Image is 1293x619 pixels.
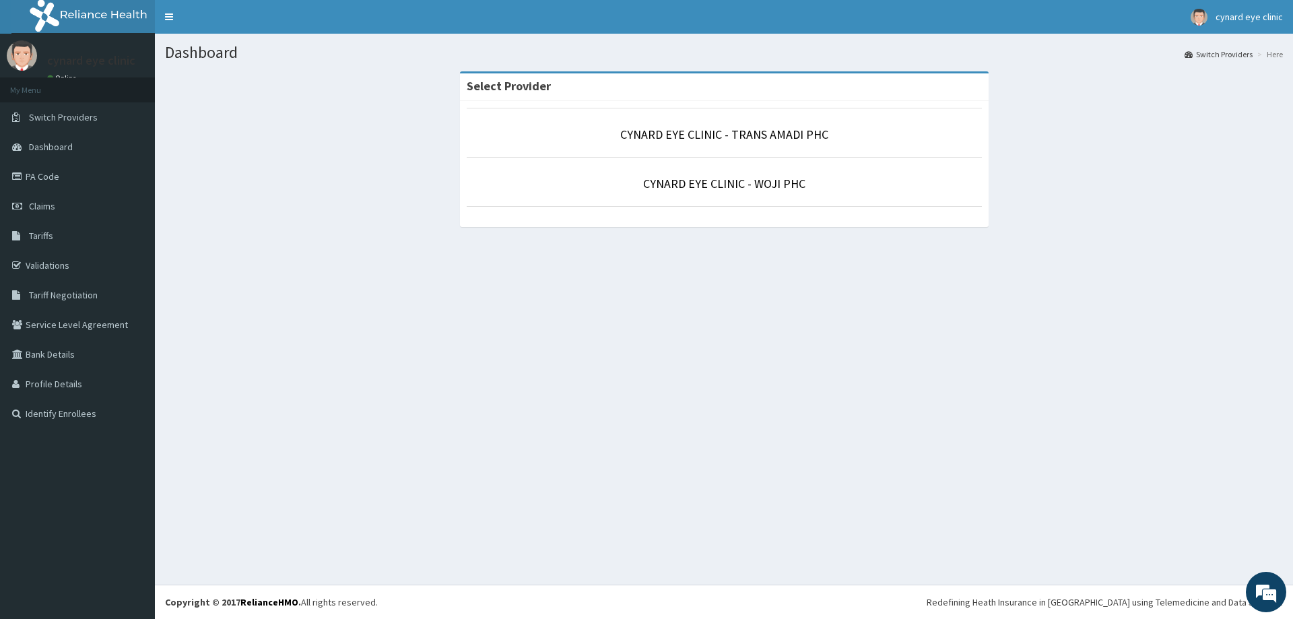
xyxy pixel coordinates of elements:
span: Dashboard [29,141,73,153]
p: cynard eye clinic [47,55,135,67]
footer: All rights reserved. [155,585,1293,619]
a: CYNARD EYE CLINIC - WOJI PHC [643,176,805,191]
a: Online [47,73,79,83]
li: Here [1254,48,1283,60]
a: Switch Providers [1185,48,1253,60]
strong: Copyright © 2017 . [165,596,301,608]
div: Redefining Heath Insurance in [GEOGRAPHIC_DATA] using Telemedicine and Data Science! [927,595,1283,609]
span: Tariffs [29,230,53,242]
img: User Image [1191,9,1207,26]
span: Tariff Negotiation [29,289,98,301]
span: Switch Providers [29,111,98,123]
h1: Dashboard [165,44,1283,61]
span: cynard eye clinic [1216,11,1283,23]
strong: Select Provider [467,78,551,94]
a: CYNARD EYE CLINIC - TRANS AMADI PHC [620,127,828,142]
span: Claims [29,200,55,212]
img: User Image [7,40,37,71]
a: RelianceHMO [240,596,298,608]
